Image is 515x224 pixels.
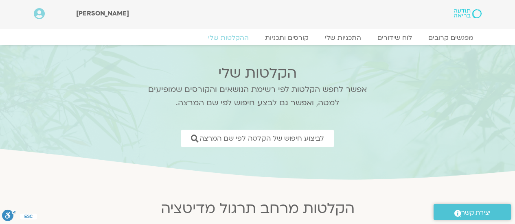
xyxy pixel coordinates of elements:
p: אפשר לחפש הקלטות לפי רשימת הנושאים והקורסים שמופיעים למטה, ואפשר גם לבצע חיפוש לפי שם המרצה. [138,83,378,110]
span: יצירת קשר [461,207,491,218]
a: יצירת קשר [434,204,511,220]
span: לביצוע חיפוש של הקלטה לפי שם המרצה [199,135,324,142]
nav: Menu [34,34,482,42]
a: ההקלטות שלי [200,34,257,42]
a: מפגשים קרובים [420,34,482,42]
a: לוח שידורים [369,34,420,42]
a: התכניות שלי [317,34,369,42]
h2: הקלטות מרחב תרגול מדיטציה [26,200,490,217]
h2: הקלטות שלי [138,65,378,81]
span: [PERSON_NAME] [76,9,129,18]
a: לביצוע חיפוש של הקלטה לפי שם המרצה [181,130,334,147]
a: קורסים ותכניות [257,34,317,42]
